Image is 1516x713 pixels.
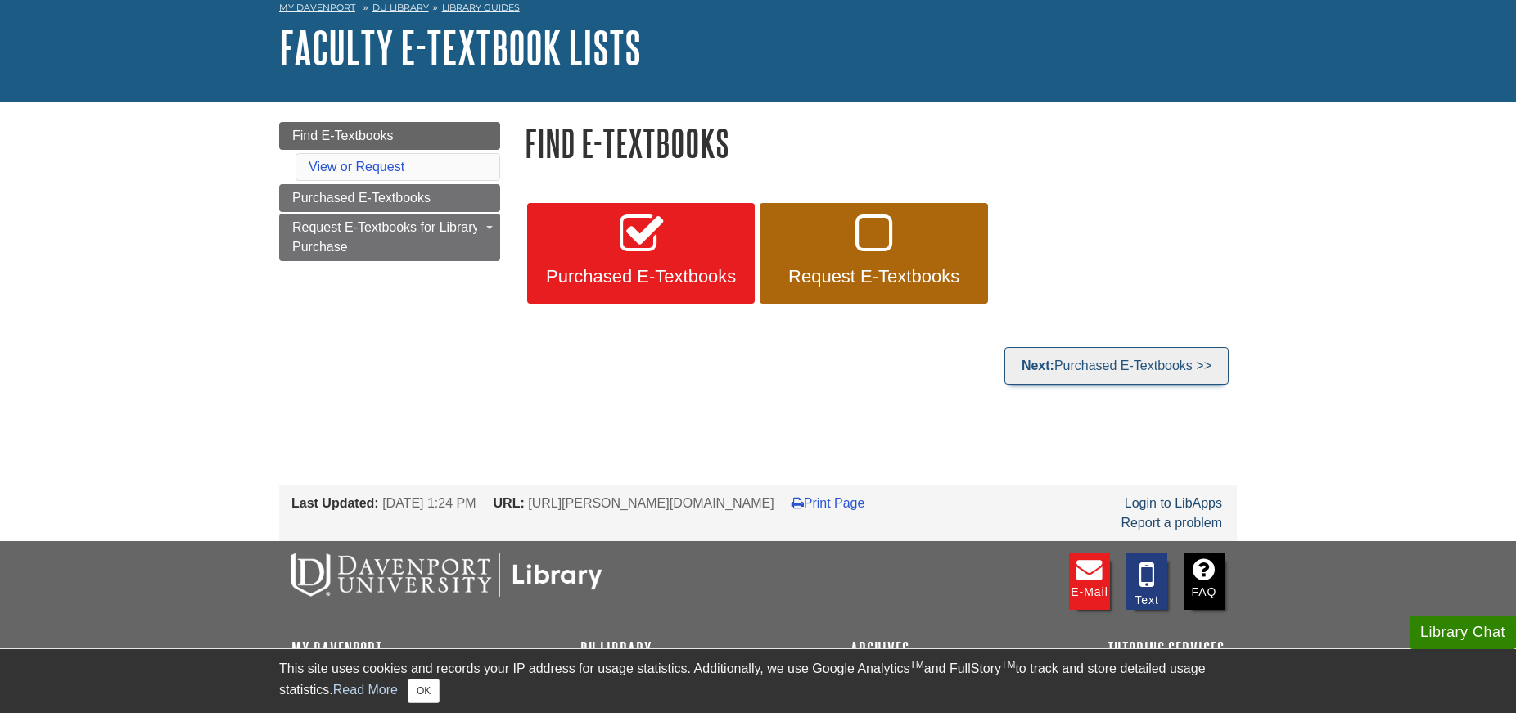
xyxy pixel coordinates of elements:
a: My Davenport [291,639,382,659]
a: Request E-Textbooks [760,203,987,305]
a: Report a problem [1121,516,1222,530]
div: Guide Page Menu [279,122,500,261]
a: Purchased E-Textbooks [279,184,500,212]
i: Print Page [792,496,804,509]
a: Next:Purchased E-Textbooks >> [1004,347,1229,385]
div: This site uses cookies and records your IP address for usage statistics. Additionally, we use Goo... [279,659,1237,703]
button: Library Chat [1410,616,1516,649]
a: Login to LibApps [1125,496,1222,510]
a: Find E-Textbooks [279,122,500,150]
a: DU Library [580,639,652,659]
sup: TM [1001,659,1015,670]
span: Request E-Textbooks [772,266,975,287]
span: Find E-Textbooks [292,129,394,142]
span: Purchased E-Textbooks [292,191,431,205]
span: [DATE] 1:24 PM [382,496,476,510]
sup: TM [909,659,923,670]
a: Purchased E-Textbooks [527,203,755,305]
img: DU Libraries [291,553,602,596]
a: Archives [850,639,909,659]
a: E-mail [1069,553,1110,610]
a: DU Library [372,2,429,13]
a: Faculty E-Textbook Lists [279,22,641,73]
span: Last Updated: [291,496,379,510]
span: URL: [494,496,525,510]
a: Print Page [792,496,865,510]
a: Tutoring Services [1108,639,1225,659]
span: Purchased E-Textbooks [539,266,742,287]
a: Text [1126,553,1167,610]
a: Library Guides [442,2,520,13]
a: View or Request [309,160,404,174]
a: FAQ [1184,553,1225,610]
a: Read More [333,683,398,697]
a: Request E-Textbooks for Library Purchase [279,214,500,261]
strong: Next: [1022,359,1054,372]
span: Request E-Textbooks for Library Purchase [292,220,480,254]
a: My Davenport [279,1,355,15]
button: Close [408,679,440,703]
span: [URL][PERSON_NAME][DOMAIN_NAME] [528,496,774,510]
h1: Find E-Textbooks [525,122,1237,164]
